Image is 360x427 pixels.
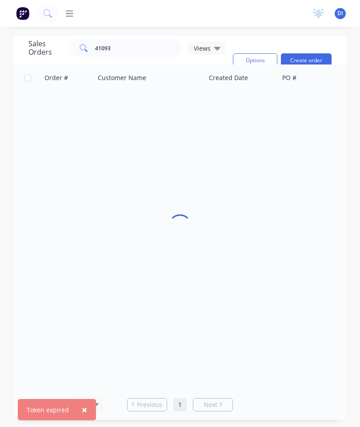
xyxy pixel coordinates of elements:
[128,400,167,409] a: Previous page
[82,403,87,416] span: ×
[173,398,187,411] a: Page 1 is your current page
[209,73,248,82] div: Created Date
[95,39,182,57] input: Search...
[337,9,343,17] span: DI
[193,400,232,409] a: Next page
[44,73,68,82] div: Order #
[137,400,162,409] span: Previous
[233,53,277,68] button: Options
[73,399,96,420] button: Close
[27,405,69,415] div: Token expired
[282,73,296,82] div: PO #
[204,400,217,409] span: Next
[16,7,29,20] img: Factory
[194,44,211,53] span: Views
[28,40,63,56] h1: Sales Orders
[124,398,236,411] ul: Pagination
[98,73,146,82] div: Customer Name
[281,53,332,68] button: Create order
